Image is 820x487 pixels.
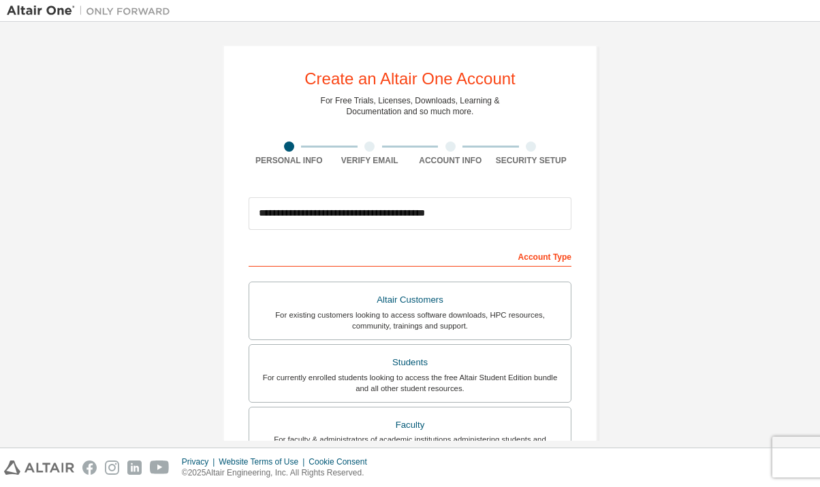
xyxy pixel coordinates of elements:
div: Privacy [182,456,219,467]
img: facebook.svg [82,460,97,475]
div: Verify Email [330,155,411,166]
img: youtube.svg [150,460,170,475]
div: For faculty & administrators of academic institutions administering students and accessing softwa... [257,434,563,456]
div: Personal Info [249,155,330,166]
div: Students [257,353,563,372]
div: Faculty [257,416,563,435]
div: Create an Altair One Account [304,71,516,87]
div: Account Type [249,245,571,267]
div: For currently enrolled students looking to access the free Altair Student Edition bundle and all ... [257,372,563,394]
img: linkedin.svg [127,460,142,475]
div: For Free Trials, Licenses, Downloads, Learning & Documentation and so much more. [321,95,500,117]
div: For existing customers looking to access software downloads, HPC resources, community, trainings ... [257,309,563,331]
img: Altair One [7,4,177,18]
div: Security Setup [491,155,572,166]
div: Website Terms of Use [219,456,309,467]
img: instagram.svg [105,460,119,475]
div: Account Info [410,155,491,166]
div: Cookie Consent [309,456,375,467]
img: altair_logo.svg [4,460,74,475]
div: Altair Customers [257,290,563,309]
p: © 2025 Altair Engineering, Inc. All Rights Reserved. [182,467,375,479]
